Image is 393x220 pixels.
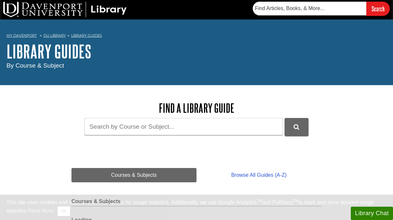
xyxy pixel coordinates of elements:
a: Read More [28,208,54,214]
h1: Library Guides [6,42,387,61]
input: Find Articles, Books, & More... [253,2,366,15]
input: Search [366,2,390,16]
a: Library Guides [71,33,102,38]
h2: Courses & Subjects [71,199,322,206]
button: Library Chat [351,207,393,220]
h2: Find a Library Guide [71,101,322,115]
form: Searches DU Library's articles, books, and more [253,2,390,16]
div: By Course & Subject [6,61,387,71]
i: Search Library Guides [294,124,299,130]
a: My Davenport [6,33,37,38]
a: DU Library [44,33,66,38]
button: Close [57,206,70,216]
img: DU Library [3,2,127,17]
a: Courses & Subjects [71,168,196,182]
nav: breadcrumb [6,31,387,42]
input: Search by Course or Subject... [84,118,283,135]
a: Browse All Guides (A-Z) [196,168,322,182]
div: This site uses cookies and records your IP address for usage statistics. Additionally, we use Goo... [6,199,387,216]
